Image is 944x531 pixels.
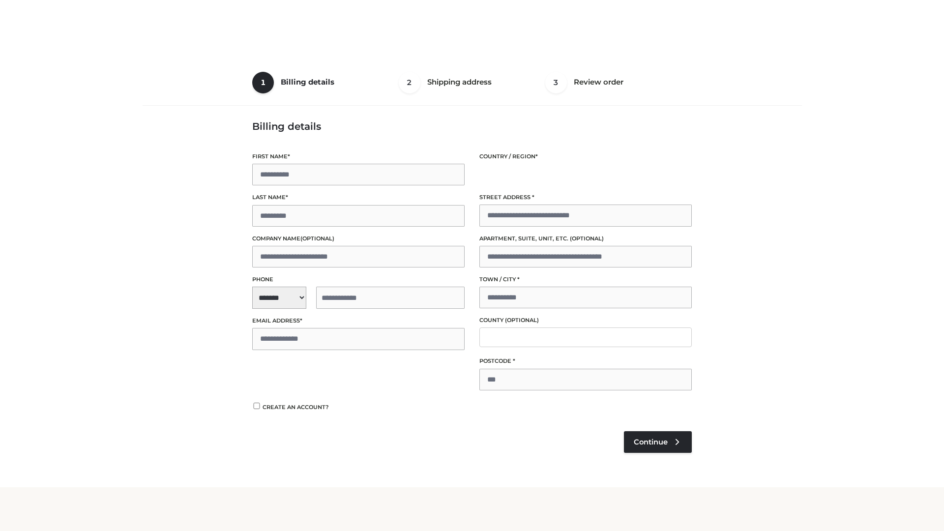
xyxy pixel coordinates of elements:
[252,193,465,202] label: Last name
[479,234,692,243] label: Apartment, suite, unit, etc.
[252,403,261,409] input: Create an account?
[624,431,692,453] a: Continue
[505,317,539,324] span: (optional)
[252,120,692,132] h3: Billing details
[479,316,692,325] label: County
[252,316,465,325] label: Email address
[479,275,692,284] label: Town / City
[263,404,329,411] span: Create an account?
[479,152,692,161] label: Country / Region
[634,438,668,446] span: Continue
[570,235,604,242] span: (optional)
[479,193,692,202] label: Street address
[252,152,465,161] label: First name
[300,235,334,242] span: (optional)
[252,275,465,284] label: Phone
[252,234,465,243] label: Company name
[479,356,692,366] label: Postcode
